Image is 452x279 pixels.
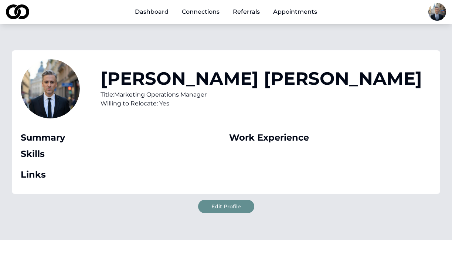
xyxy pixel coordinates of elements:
div: Skills [21,148,223,160]
h1: [PERSON_NAME] [PERSON_NAME] [101,70,422,87]
a: Referrals [227,4,266,19]
a: Connections [176,4,225,19]
button: Edit Profile [198,200,254,213]
div: Summary [21,132,223,144]
div: Work Experience [229,132,432,144]
a: Dashboard [129,4,174,19]
div: Links [21,169,223,181]
img: a63f5dfc-b4c1-41bc-9212-4c819e1b44f3-Headshot%202025%20Square-profile_picture.jpeg [21,59,80,118]
nav: Main [129,4,323,19]
a: Appointments [267,4,323,19]
img: logo [6,4,29,19]
div: Title: Marketing Operations Manager [101,90,422,99]
div: Willing to Relocate: Yes [101,99,422,108]
img: a63f5dfc-b4c1-41bc-9212-4c819e1b44f3-Headshot%202025%20Square-profile_picture.jpeg [428,3,446,21]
